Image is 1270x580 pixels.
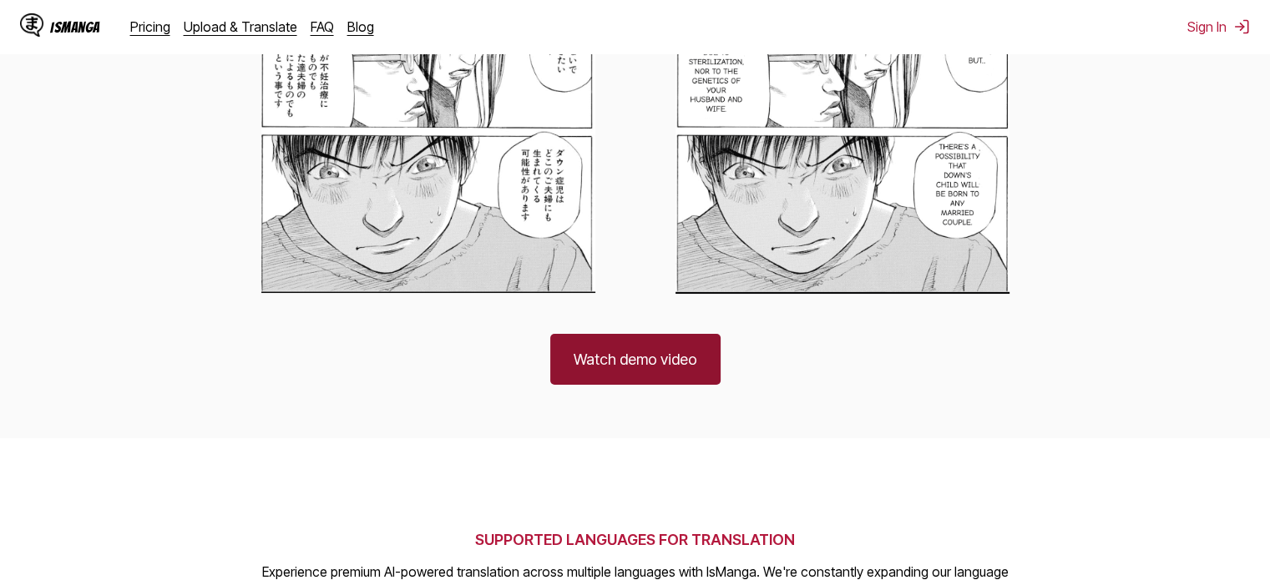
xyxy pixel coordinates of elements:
button: Sign In [1187,18,1250,35]
a: FAQ [311,18,334,35]
a: Upload & Translate [184,18,297,35]
a: Blog [347,18,374,35]
a: Pricing [130,18,170,35]
img: Sign out [1233,18,1250,35]
div: IsManga [50,19,100,35]
a: IsManga LogoIsManga [20,13,130,40]
a: Watch demo video [550,334,721,385]
h2: SUPPORTED LANGUAGES FOR TRANSLATION [251,531,1020,548]
img: IsManga Logo [20,13,43,37]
